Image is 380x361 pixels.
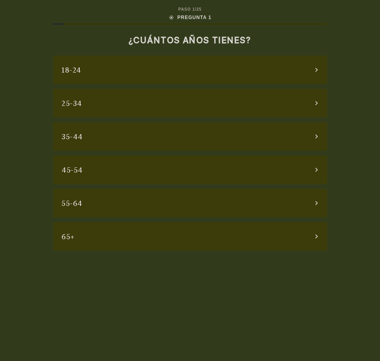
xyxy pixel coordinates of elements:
[61,98,82,109] div: 25-34
[178,6,202,12] div: PASO 1 / 25
[61,198,83,209] div: 55-64
[61,65,81,75] div: 18-24
[53,35,327,45] h2: ¿CUÁNTOS AÑOS TIENES?
[61,165,83,175] div: 45-54
[61,131,83,142] div: 35-44
[61,231,75,242] div: 65+
[169,14,211,21] div: PREGUNTA 1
